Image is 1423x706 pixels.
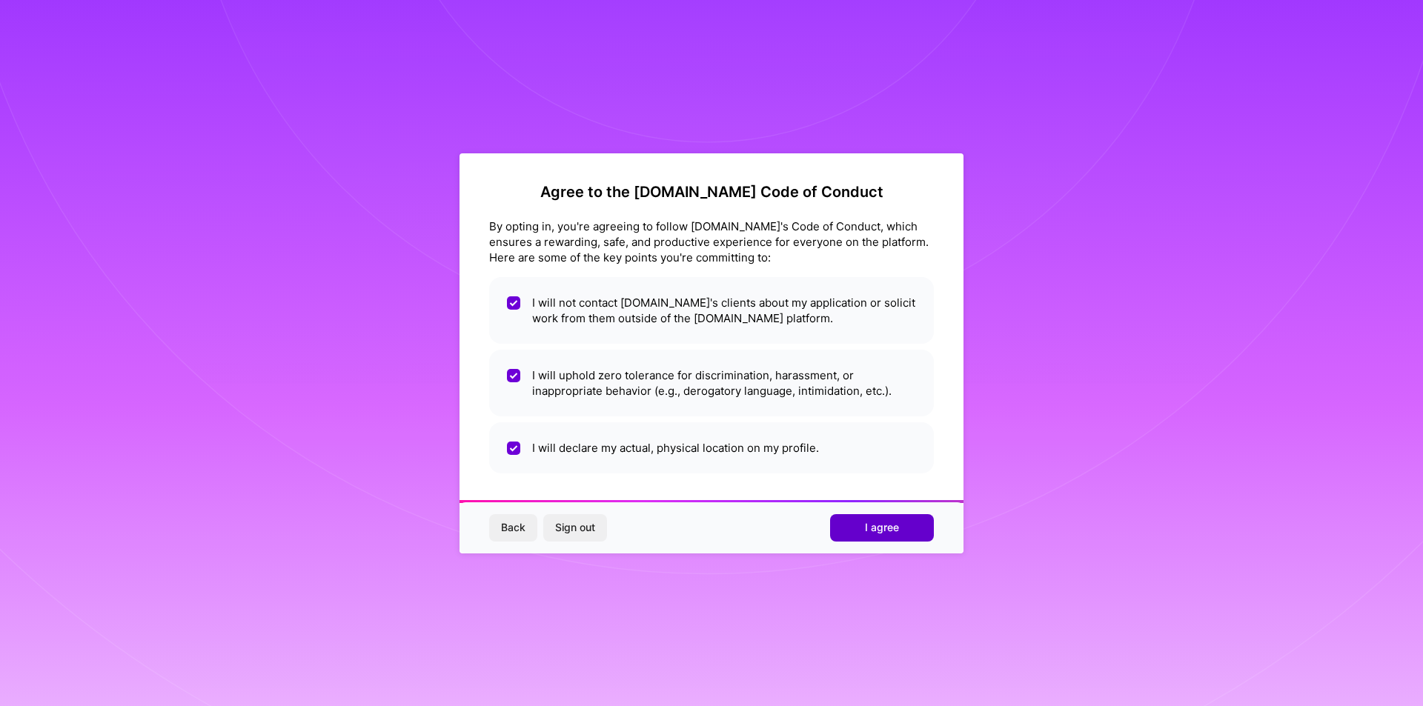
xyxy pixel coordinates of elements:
h2: Agree to the [DOMAIN_NAME] Code of Conduct [489,183,934,201]
button: I agree [830,514,934,541]
button: Back [489,514,537,541]
div: By opting in, you're agreeing to follow [DOMAIN_NAME]'s Code of Conduct, which ensures a rewardin... [489,219,934,265]
button: Sign out [543,514,607,541]
li: I will uphold zero tolerance for discrimination, harassment, or inappropriate behavior (e.g., der... [489,350,934,416]
li: I will declare my actual, physical location on my profile. [489,422,934,473]
span: Back [501,520,525,535]
span: Sign out [555,520,595,535]
li: I will not contact [DOMAIN_NAME]'s clients about my application or solicit work from them outside... [489,277,934,344]
span: I agree [865,520,899,535]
